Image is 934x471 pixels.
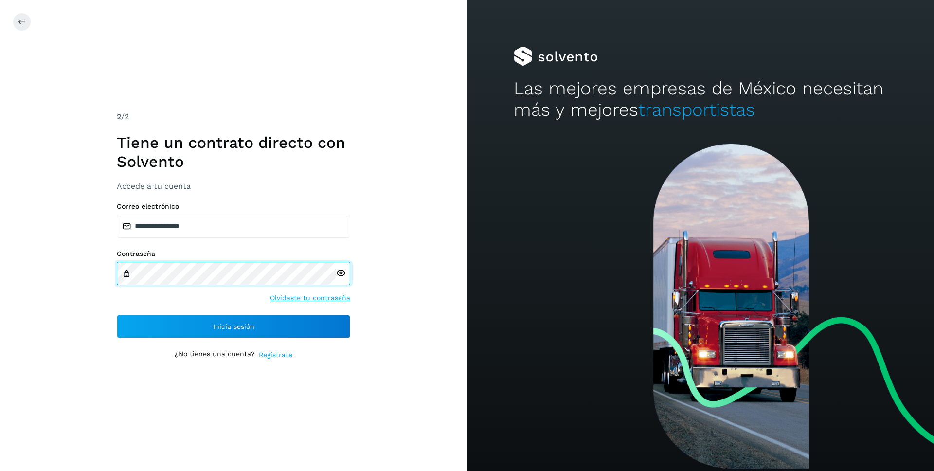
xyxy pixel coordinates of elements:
a: Regístrate [259,350,292,360]
div: /2 [117,111,350,123]
span: 2 [117,112,121,121]
label: Contraseña [117,250,350,258]
h2: Las mejores empresas de México necesitan más y mejores [514,78,887,121]
span: Inicia sesión [213,323,254,330]
label: Correo electrónico [117,202,350,211]
button: Inicia sesión [117,315,350,338]
a: Olvidaste tu contraseña [270,293,350,303]
span: transportistas [638,99,755,120]
h1: Tiene un contrato directo con Solvento [117,133,350,171]
p: ¿No tienes una cuenta? [175,350,255,360]
h3: Accede a tu cuenta [117,181,350,191]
